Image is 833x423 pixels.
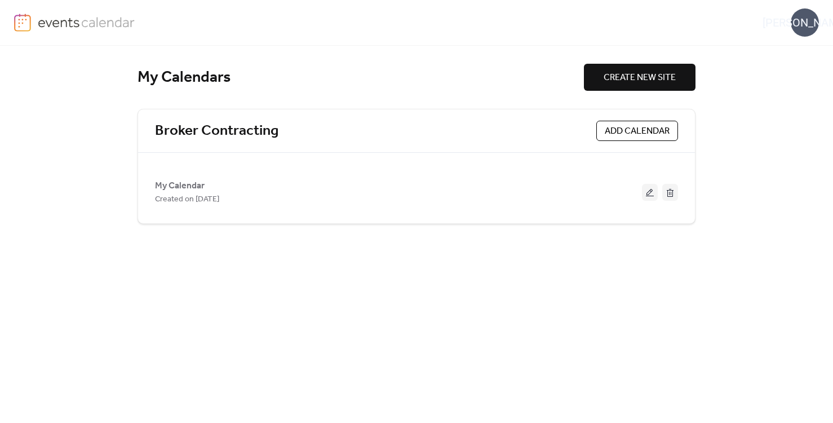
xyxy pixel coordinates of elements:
[14,14,31,32] img: logo
[791,8,819,37] div: [PERSON_NAME]
[155,183,205,189] a: My Calendar
[155,179,205,193] span: My Calendar
[584,64,695,91] button: CREATE NEW SITE
[38,14,135,30] img: logo-type
[155,193,219,206] span: Created on [DATE]
[138,68,584,87] div: My Calendars
[155,122,278,140] a: Broker Contracting
[605,125,670,138] span: ADD CALENDAR
[604,71,676,85] span: CREATE NEW SITE
[596,121,678,141] button: ADD CALENDAR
